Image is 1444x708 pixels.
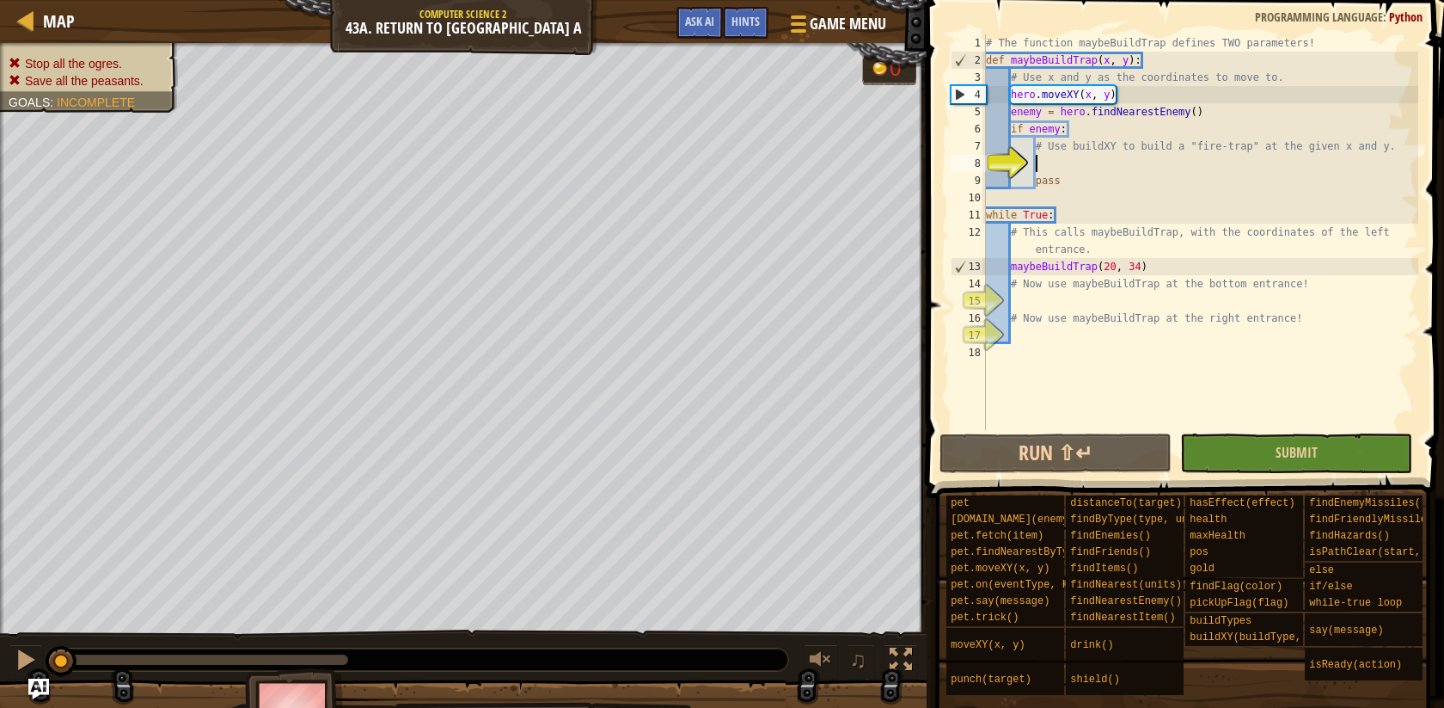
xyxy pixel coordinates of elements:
span: buildTypes [1190,615,1251,627]
span: isReady(action) [1309,659,1402,671]
button: Run ⇧↵ [939,434,1172,473]
span: shield() [1070,674,1120,686]
a: Map [34,9,75,33]
button: Ask AI [676,7,723,39]
button: Submit [1180,434,1412,473]
div: 7 [951,138,986,155]
span: if/else [1309,581,1352,593]
div: 2 [951,52,986,69]
span: pet.moveXY(x, y) [951,563,1049,575]
div: 8 [951,155,986,172]
div: 9 [951,172,986,189]
div: Team 'humans' has 0 gold. [862,53,916,85]
button: ⌘ + P: Pause [9,644,43,680]
button: Game Menu [777,7,896,47]
span: findEnemies() [1070,530,1151,542]
button: Adjust volume [804,644,838,680]
div: 3 [951,69,986,86]
span: findHazards() [1309,530,1390,542]
span: pet.trick() [951,612,1019,624]
span: gold [1190,563,1215,575]
button: Ask AI [28,679,49,699]
span: pos [1190,546,1208,558]
span: buildXY(buildType, x, y) [1190,631,1338,643]
span: say(message) [1309,625,1383,637]
span: findNearestItem() [1070,612,1175,624]
div: 17 [951,327,986,344]
div: 13 [951,258,986,275]
span: Save all the peasants. [25,74,144,88]
div: 1 [951,34,986,52]
span: Hints [731,13,760,29]
span: moveXY(x, y) [951,639,1025,651]
div: 4 [951,86,986,103]
div: 14 [951,275,986,292]
span: while-true loop [1309,597,1402,609]
span: Game Menu [810,13,886,35]
span: pet.on(eventType, handler) [951,579,1111,591]
span: pet.say(message) [951,595,1049,607]
span: findNearestEnemy() [1070,595,1182,607]
span: Submit [1276,443,1318,462]
span: pet.fetch(item) [951,530,1043,542]
span: distanceTo(target) [1070,497,1182,509]
li: Save all the peasants. [9,72,165,89]
span: findFlag(color) [1190,581,1282,593]
span: : [50,95,57,109]
span: Ask AI [685,13,714,29]
span: [DOMAIN_NAME](enemy) [951,514,1074,526]
div: 15 [951,292,986,310]
span: maxHealth [1190,530,1245,542]
span: : [1383,9,1389,25]
div: 6 [951,120,986,138]
span: findItems() [1070,563,1138,575]
button: ♫ [847,644,876,680]
div: 5 [951,103,986,120]
span: Incomplete [57,95,135,109]
span: findEnemyMissiles() [1309,497,1427,509]
span: findByType(type, units) [1070,514,1213,526]
span: pet [951,497,970,509]
span: findNearest(units) [1070,579,1182,591]
div: 11 [951,206,986,224]
span: Stop all the ogres. [25,57,122,71]
button: Toggle fullscreen [884,644,918,680]
span: pickUpFlag(flag) [1190,597,1288,609]
span: else [1309,564,1334,576]
span: Goals [9,95,50,109]
span: hasEffect(effect) [1190,497,1294,509]
span: Programming language [1255,9,1383,25]
div: 18 [951,344,986,361]
span: pet.findNearestByType(type) [951,546,1117,558]
span: findFriends() [1070,546,1151,558]
span: ♫ [850,647,867,673]
div: 16 [951,310,986,327]
div: 12 [951,224,986,258]
div: 0 [890,59,907,80]
span: punch(target) [951,674,1031,686]
span: health [1190,514,1227,526]
span: Python [1389,9,1423,25]
div: 10 [951,189,986,206]
span: drink() [1070,639,1113,651]
li: Stop all the ogres. [9,55,165,72]
span: Map [43,9,75,33]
